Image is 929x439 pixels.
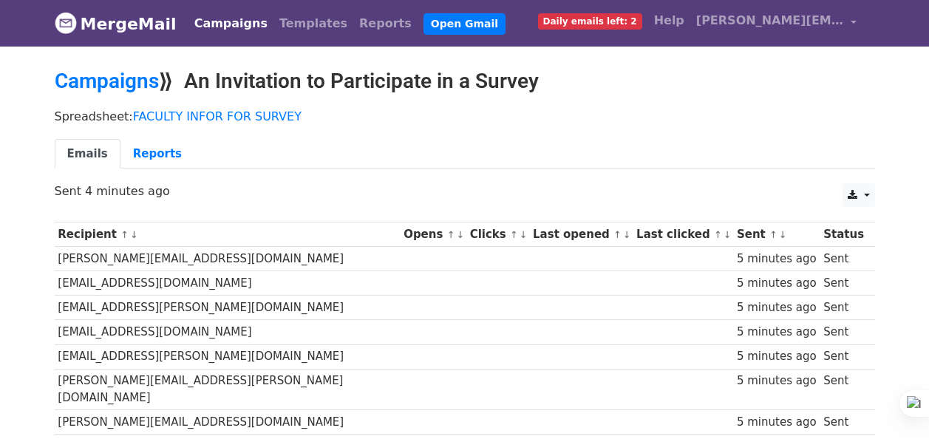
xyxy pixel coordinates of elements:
[714,229,722,240] a: ↑
[820,369,867,410] td: Sent
[55,139,120,169] a: Emails
[538,13,642,30] span: Daily emails left: 2
[55,410,401,435] td: [PERSON_NAME][EMAIL_ADDRESS][DOMAIN_NAME]
[55,109,875,124] p: Spreadsheet:
[133,109,302,123] a: FACULTY INFOR FOR SURVEY
[353,9,418,38] a: Reports
[820,296,867,320] td: Sent
[273,9,353,38] a: Templates
[820,247,867,271] td: Sent
[820,222,867,247] th: Status
[55,247,401,271] td: [PERSON_NAME][EMAIL_ADDRESS][DOMAIN_NAME]
[769,229,777,240] a: ↑
[737,275,817,292] div: 5 minutes ago
[55,69,875,94] h2: ⟫ An Invitation to Participate in a Survey
[55,183,875,199] p: Sent 4 minutes ago
[510,229,518,240] a: ↑
[690,6,863,41] a: [PERSON_NAME][EMAIL_ADDRESS][DOMAIN_NAME]
[55,12,77,34] img: MergeMail logo
[55,296,401,320] td: [EMAIL_ADDRESS][PERSON_NAME][DOMAIN_NAME]
[613,229,622,240] a: ↑
[623,229,631,240] a: ↓
[820,344,867,369] td: Sent
[529,222,633,247] th: Last opened
[820,410,867,435] td: Sent
[633,222,733,247] th: Last clicked
[55,222,401,247] th: Recipient
[456,229,464,240] a: ↓
[820,271,867,296] td: Sent
[447,229,455,240] a: ↑
[188,9,273,38] a: Campaigns
[724,229,732,240] a: ↓
[55,344,401,369] td: [EMAIL_ADDRESS][PERSON_NAME][DOMAIN_NAME]
[737,251,817,268] div: 5 minutes ago
[520,229,528,240] a: ↓
[737,348,817,365] div: 5 minutes ago
[466,222,529,247] th: Clicks
[779,229,787,240] a: ↓
[532,6,648,35] a: Daily emails left: 2
[120,229,129,240] a: ↑
[737,372,817,389] div: 5 minutes ago
[423,13,506,35] a: Open Gmail
[55,8,177,39] a: MergeMail
[696,12,844,30] span: [PERSON_NAME][EMAIL_ADDRESS][DOMAIN_NAME]
[130,229,138,240] a: ↓
[55,369,401,410] td: [PERSON_NAME][EMAIL_ADDRESS][PERSON_NAME][DOMAIN_NAME]
[737,324,817,341] div: 5 minutes ago
[120,139,194,169] a: Reports
[737,414,817,431] div: 5 minutes ago
[648,6,690,35] a: Help
[55,320,401,344] td: [EMAIL_ADDRESS][DOMAIN_NAME]
[55,69,159,93] a: Campaigns
[820,320,867,344] td: Sent
[400,222,466,247] th: Opens
[733,222,820,247] th: Sent
[55,271,401,296] td: [EMAIL_ADDRESS][DOMAIN_NAME]
[737,299,817,316] div: 5 minutes ago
